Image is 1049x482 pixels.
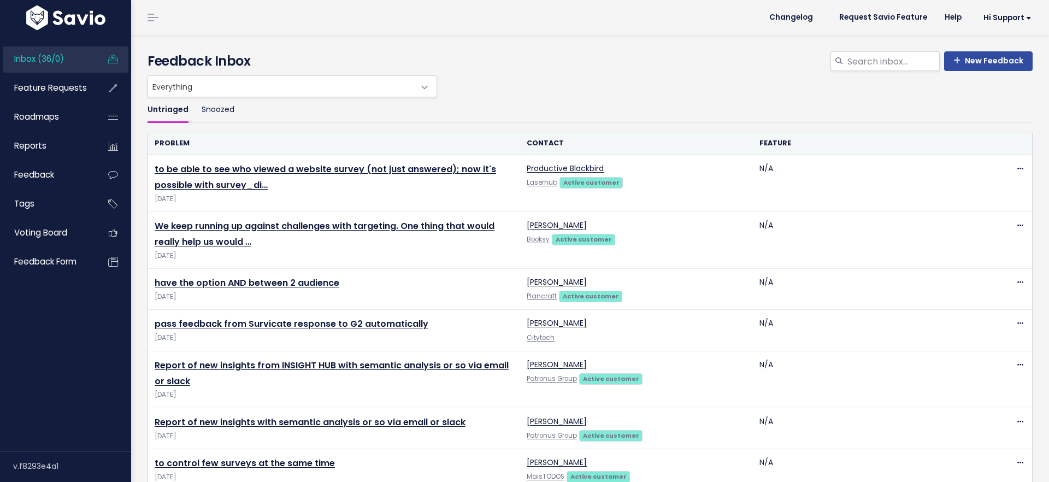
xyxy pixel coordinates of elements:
strong: Active customer [563,178,620,187]
span: [DATE] [155,389,514,401]
span: Inbox (36/0) [14,53,64,64]
a: [PERSON_NAME] [527,277,587,287]
div: v.f8293e4a1 [13,452,131,480]
strong: Active customer [570,472,627,481]
th: Feature [753,132,986,155]
a: MaisTODOS [527,472,564,481]
a: Feedback form [3,249,91,274]
span: Voting Board [14,227,67,238]
a: Report of new insights with semantic analysis or so via email or slack [155,416,465,428]
a: We keep running up against challenges with targeting. One thing that would really help us would … [155,220,494,248]
a: Active customer [559,290,622,301]
strong: Active customer [583,374,639,383]
a: have the option AND between 2 audience [155,277,339,289]
h4: Feedback Inbox [148,51,1033,71]
a: Untriaged [148,97,188,123]
span: Everything [148,75,437,97]
span: Everything [148,76,415,97]
a: Feature Requests [3,75,91,101]
a: Productive Blackbird [527,163,604,174]
a: Roadmaps [3,104,91,130]
a: Active customer [567,471,630,481]
span: [DATE] [155,431,514,442]
a: Active customer [559,177,623,187]
span: Feedback [14,169,54,180]
a: Citytech [527,333,555,342]
a: Reports [3,133,91,158]
a: [PERSON_NAME] [527,220,587,231]
a: New Feedback [944,51,1033,71]
td: N/A [753,408,986,449]
ul: Filter feature requests [148,97,1033,123]
a: Request Savio Feature [830,9,936,26]
a: Active customer [552,233,615,244]
a: Plancraft [527,292,557,301]
a: [PERSON_NAME] [527,457,587,468]
a: Patronus Group [527,374,577,383]
span: Tags [14,198,34,209]
span: Hi Support [983,14,1032,22]
a: Laserhub [527,178,557,187]
span: Feature Requests [14,82,87,93]
td: N/A [753,310,986,351]
a: Active customer [579,373,643,384]
input: Search inbox... [846,51,940,71]
span: Roadmaps [14,111,59,122]
a: Hi Support [970,9,1040,26]
a: Feedback [3,162,91,187]
a: Inbox (36/0) [3,46,91,72]
strong: Active customer [563,292,619,301]
a: [PERSON_NAME] [527,359,587,370]
th: Problem [148,132,520,155]
a: [PERSON_NAME] [527,416,587,427]
span: [DATE] [155,332,514,344]
span: Feedback form [14,256,76,267]
span: Reports [14,140,46,151]
a: Voting Board [3,220,91,245]
a: to control few surveys at the same time [155,457,335,469]
td: N/A [753,351,986,408]
span: [DATE] [155,250,514,262]
td: N/A [753,155,986,212]
a: pass feedback from Survicate response to G2 automatically [155,318,428,330]
a: Report of new insights from INSIGHT HUB with semantic analysis or so via email or slack ​ [155,359,509,387]
span: [DATE] [155,193,514,205]
img: logo-white.9d6f32f41409.svg [23,5,108,30]
strong: Active customer [583,431,639,440]
a: Help [936,9,970,26]
a: Booksy [527,235,550,244]
td: N/A [753,212,986,269]
span: [DATE] [155,291,514,303]
a: Active customer [579,430,643,440]
a: Patronus Group [527,431,577,440]
a: [PERSON_NAME] [527,318,587,328]
a: Snoozed [202,97,234,123]
strong: Active customer [556,235,612,244]
td: N/A [753,269,986,310]
a: Tags [3,191,91,216]
span: Changelog [769,14,813,21]
th: Contact [520,132,753,155]
a: to be able to see who viewed a website survey (not just answered); now it's possible with survey_di… [155,163,496,191]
